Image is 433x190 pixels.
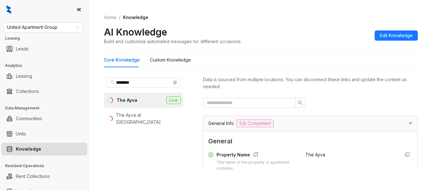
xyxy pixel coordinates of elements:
[409,121,412,125] span: expanded
[16,85,39,98] a: Collections
[150,56,191,63] div: Custom Knowledge
[16,143,41,155] a: Knowledge
[5,36,88,41] h3: Leasing
[1,170,87,183] li: Rent Collections
[5,105,88,111] h3: Data Management
[217,160,298,172] div: The name of the property or apartment complex.
[173,81,177,84] span: close-circle
[119,14,120,21] li: /
[7,23,79,32] span: United Apartment Group
[208,136,412,146] span: General
[16,70,32,82] a: Leasing
[1,128,87,140] li: Units
[116,112,181,126] div: The Ayva at [GEOGRAPHIC_DATA]
[1,112,87,125] li: Communities
[104,56,140,63] div: Core Knowledge
[16,170,50,183] a: Rent Collections
[117,97,137,104] div: The Ayva
[217,151,298,160] div: Property Name
[1,70,87,82] li: Leasing
[166,96,181,104] span: Live
[16,128,26,140] a: Units
[6,5,11,14] img: logo
[375,30,418,41] button: Edit Knowledge
[236,120,274,127] span: 5/8 Completed
[208,120,234,127] span: General Info
[104,38,242,45] div: Build and customize automated messages for different occasions.
[16,112,42,125] a: Communities
[203,116,417,131] div: General Info5/8 Completed
[305,152,325,157] span: The Ayva
[103,14,118,21] a: Home
[5,163,88,169] h3: Resident Operations
[16,43,29,55] a: Leads
[104,26,167,38] h2: AI Knowledge
[110,80,115,85] span: search
[1,85,87,98] li: Collections
[380,32,413,39] span: Edit Knowledge
[298,100,303,105] span: search
[5,63,88,69] h3: Analytics
[123,15,148,20] span: Knowledge
[1,143,87,155] li: Knowledge
[1,43,87,55] li: Leads
[203,76,418,90] div: Data is sourced from multiple locations. You can disconnect these links and update the content as...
